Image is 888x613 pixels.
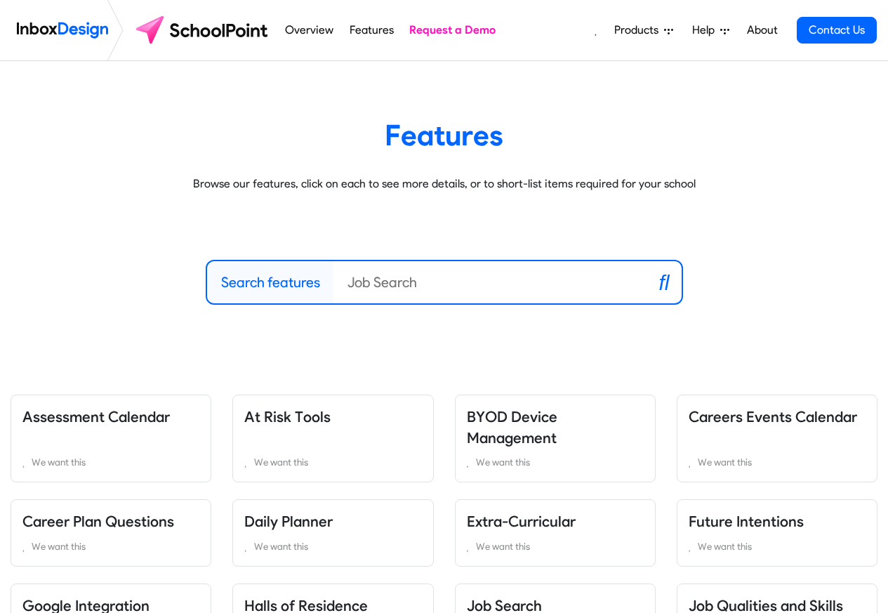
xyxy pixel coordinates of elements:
div: BYOD Device Management [444,395,666,482]
div: At Risk Tools [222,395,444,482]
a: Contact Us [797,17,877,44]
input: Job Search [333,261,648,303]
div: Future Intentions [666,499,888,567]
div: Careers Events Calendar [666,395,888,482]
a: Careers Events Calendar [689,408,857,426]
span: We want this [698,541,752,552]
div: Daily Planner [222,499,444,567]
span: We want this [254,541,308,552]
a: We want this [22,538,199,555]
a: We want this [22,454,199,470]
span: We want this [254,456,308,468]
a: Overview [281,16,338,44]
a: We want this [244,454,421,470]
a: Request a Demo [406,16,500,44]
a: Help [687,16,735,44]
p: Browse our features, click on each to see more details, or to short-list items required for your ... [21,176,867,192]
a: Features [345,16,397,44]
a: We want this [689,538,866,555]
a: Future Intentions [689,513,804,530]
a: We want this [244,538,421,555]
a: Assessment Calendar [22,408,170,426]
div: Extra-Curricular [444,499,666,567]
a: Daily Planner [244,513,333,530]
a: Career Plan Questions [22,513,174,530]
a: We want this [467,454,644,470]
span: We want this [476,541,530,552]
span: We want this [32,456,86,468]
a: Extra-Curricular [467,513,576,530]
heading: Features [21,117,867,153]
img: schoolpoint logo [129,13,277,47]
span: Help [692,22,720,39]
a: We want this [467,538,644,555]
span: We want this [476,456,530,468]
a: About [743,16,781,44]
span: Products [614,22,664,39]
span: We want this [32,541,86,552]
a: BYOD Device Management [467,408,557,447]
a: We want this [689,454,866,470]
span: We want this [698,456,752,468]
a: Products [609,16,679,44]
a: At Risk Tools [244,408,331,426]
label: Search features [221,272,320,293]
